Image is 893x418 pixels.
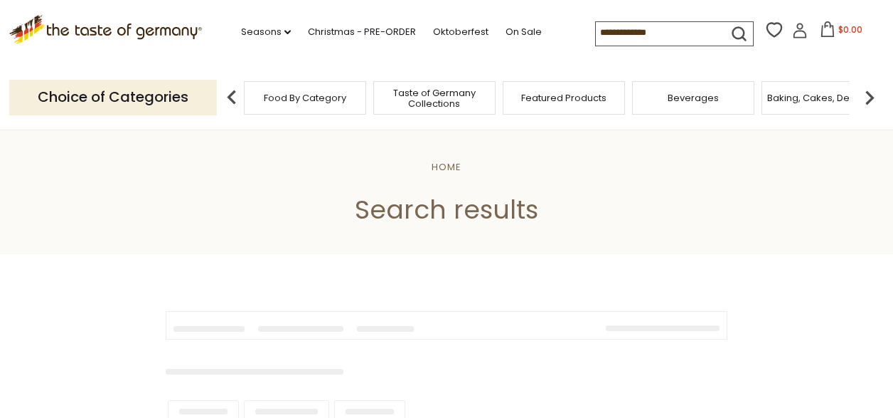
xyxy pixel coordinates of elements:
[44,194,849,226] h1: Search results
[264,93,346,103] a: Food By Category
[308,24,416,40] a: Christmas - PRE-ORDER
[855,83,884,112] img: next arrow
[521,93,606,103] a: Featured Products
[218,83,246,112] img: previous arrow
[9,80,217,115] p: Choice of Categories
[378,88,491,109] a: Taste of Germany Collections
[668,93,719,103] a: Beverages
[241,24,291,40] a: Seasons
[838,23,862,36] span: $0.00
[433,24,488,40] a: Oktoberfest
[811,21,871,43] button: $0.00
[506,24,542,40] a: On Sale
[767,93,877,103] a: Baking, Cakes, Desserts
[432,160,461,174] a: Home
